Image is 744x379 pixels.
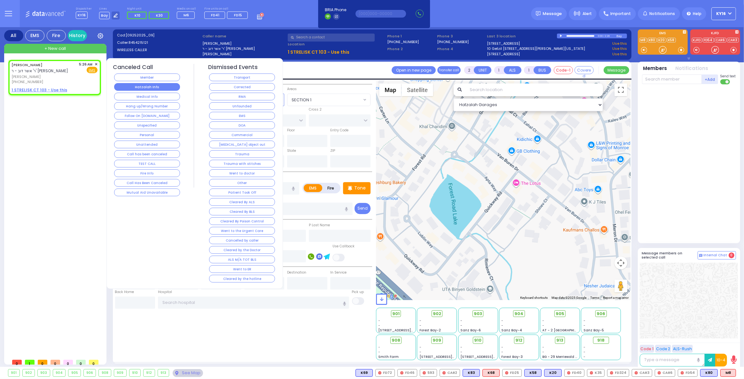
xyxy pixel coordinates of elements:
[287,270,306,275] label: Destination
[598,32,603,40] div: 0:00
[700,369,718,377] div: BLS
[729,252,734,258] span: 0
[440,369,460,377] div: CAR2
[114,112,180,120] button: Follow On [DOMAIN_NAME]
[68,369,81,376] div: 905
[202,46,286,51] label: ר' אשר דוב - ר' [PERSON_NAME]
[543,345,544,350] span: -
[720,74,736,79] span: Send text
[505,371,508,375] img: red-radio-icon.svg
[463,369,480,377] div: K83
[437,66,461,74] button: Transfer call
[699,254,702,257] img: comment-alt.png
[352,290,364,295] label: Pick up
[234,12,242,18] span: FD15
[114,160,180,167] button: TEST CALL
[158,290,172,295] label: Hospital
[501,354,523,359] span: Forest Bay-3
[379,323,380,328] span: -
[543,350,544,354] span: -
[583,11,592,17] span: Alert
[114,121,180,129] button: Unspecified
[209,217,275,225] button: Cleared By Poison Control
[698,251,736,259] button: Internal Chat 0
[419,328,441,333] span: Forest Bay-2
[209,189,275,196] button: Patient Took Off
[209,93,275,100] button: RMA
[156,13,163,18] span: K30
[89,68,96,73] u: EMS
[209,256,275,263] button: ALS M/A TOT BLS
[501,350,503,354] span: -
[202,51,286,57] label: [PERSON_NAME]
[12,87,67,93] u: 1 STRELISK CT 103 - Use this
[460,350,462,354] span: -
[583,318,585,323] span: -
[690,32,740,36] label: KJFD
[460,345,462,350] span: -
[126,33,154,38] span: [09252025_09]
[209,198,275,206] button: Cleared By ALS
[543,328,590,333] span: AT - 2 [GEOGRAPHIC_DATA]
[84,369,96,376] div: 906
[158,369,169,376] div: 913
[392,337,400,344] span: 908
[482,369,500,377] div: K68
[387,34,435,39] span: Phone 1
[423,371,426,375] img: red-radio-icon.svg
[543,354,578,359] span: BG - 29 Merriewold S.
[681,371,684,375] img: red-radio-icon.svg
[204,7,250,11] label: Fire units on call
[544,369,562,377] div: BLS
[202,41,286,46] label: [PERSON_NAME]
[68,30,87,41] a: History
[575,66,594,74] button: Covered
[309,107,322,112] label: Cross 2
[113,64,153,71] h4: Canceled Call
[287,87,297,92] label: Areas
[375,369,395,377] div: FD72
[95,62,98,67] span: ✕
[642,251,698,259] h5: Message members on selected call
[354,185,366,191] p: Tone
[129,369,141,376] div: 910
[387,46,435,52] span: Phone 2
[76,360,86,365] span: 0
[649,11,675,17] span: Notifications
[356,369,373,377] div: BLS
[25,30,44,41] div: EMS
[47,30,66,41] div: Fire
[610,371,613,375] img: red-radio-icon.svg
[89,360,98,365] span: 0
[12,68,68,73] span: ר' אשר דוב - ר' [PERSON_NAME]
[564,369,584,377] div: FD40
[114,131,180,139] button: Personal
[115,290,134,295] label: Back Home
[99,12,110,19] span: Bay
[615,257,627,269] button: Map camera controls
[209,73,275,81] button: Transport
[379,83,402,96] button: Show street map
[63,360,73,365] span: 0
[209,246,275,254] button: Cleared by the Doctor
[51,360,60,365] span: 0
[209,141,275,148] button: [MEDICAL_DATA] object out
[209,102,275,110] button: Unfounded
[605,32,610,40] div: 2:28
[114,83,180,91] button: Hatzalah Info
[655,345,671,353] button: Code 2
[38,360,47,365] span: 0
[583,350,619,354] div: -
[692,38,702,43] a: KJFD
[615,280,627,292] button: Drag Pegman onto the map to open Street View
[612,41,627,46] a: Use this
[288,49,349,55] u: 1 STRELISK CT 103 - Use this
[610,11,631,17] span: Important
[114,189,180,196] button: Mutual Aid Unavailable
[419,354,480,359] span: [STREET_ADDRESS][PERSON_NAME]
[12,360,22,365] span: 0
[209,179,275,187] button: Other
[657,38,666,43] a: K20
[643,65,667,72] button: Members
[433,311,441,317] span: 902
